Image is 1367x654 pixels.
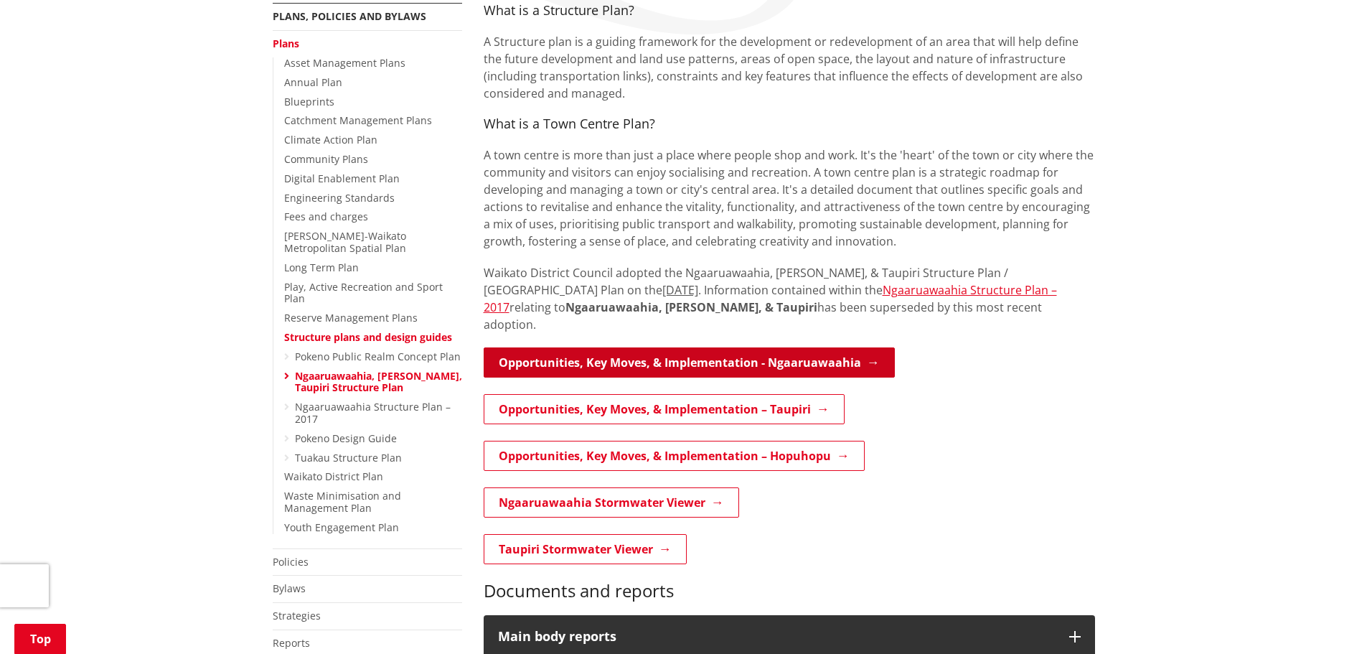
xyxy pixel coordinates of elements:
[484,581,1095,602] h3: Documents and reports
[284,330,452,344] a: Structure plans and design guides
[484,534,687,564] a: Taupiri Stormwater Viewer
[484,441,865,471] a: Opportunities, Key Moves, & Implementation – Hopuhopu
[295,400,451,426] a: Ngaaruawaahia Structure Plan – 2017
[14,624,66,654] a: Top
[284,261,359,274] a: Long Term Plan
[273,636,310,650] a: Reports
[284,172,400,185] a: Digital Enablement Plan
[484,347,895,378] a: Opportunities, Key Moves, & Implementation - Ngaaruawaahia
[284,95,334,108] a: Blueprints
[284,152,368,166] a: Community Plans
[284,133,377,146] a: Climate Action Plan
[484,264,1095,333] p: Waikato District Council adopted the Ngaaruawaahia, [PERSON_NAME], & Taupiri Structure Plan / [GE...
[284,191,395,205] a: Engineering Standards
[1301,594,1353,645] iframe: Messenger Launcher
[284,489,401,515] a: Waste Minimisation and Management Plan
[484,146,1095,250] p: A town centre is more than just a place where people shop and work. It's the 'heart' of the town ...
[284,311,418,324] a: Reserve Management Plans
[273,555,309,569] a: Policies
[295,369,462,395] a: Ngaaruawaahia, [PERSON_NAME], Taupiri Structure Plan
[284,520,399,534] a: Youth Engagement Plan
[484,116,1095,132] h4: What is a Town Centre Plan?
[284,280,443,306] a: Play, Active Recreation and Sport Plan
[484,3,1095,19] h4: What is a Structure Plan?
[284,113,432,127] a: Catchment Management Plans
[273,581,306,595] a: Bylaws
[284,210,368,223] a: Fees and charges
[484,394,845,424] a: Opportunities, Key Moves, & Implementation – Taupiri
[284,75,342,89] a: Annual Plan
[498,630,1055,644] div: Main body reports
[273,9,426,23] a: Plans, policies and bylaws
[484,33,1095,102] p: A Structure plan is a guiding framework for the development or redevelopment of an area that will...
[273,609,321,622] a: Strategies
[295,451,402,464] a: Tuakau Structure Plan
[284,470,383,483] a: Waikato District Plan
[295,431,397,445] a: Pokeno Design Guide
[284,229,406,255] a: [PERSON_NAME]-Waikato Metropolitan Spatial Plan
[484,282,1057,315] a: Ngaaruawaahia Structure Plan – 2017
[273,37,299,50] a: Plans
[295,350,461,363] a: Pokeno Public Realm Concept Plan
[284,56,405,70] a: Asset Management Plans
[484,487,739,518] a: Ngaaruawaahia Stormwater Viewer
[565,299,817,315] strong: Ngaaruawaahia, [PERSON_NAME], & Taupiri
[662,282,698,298] span: [DATE]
